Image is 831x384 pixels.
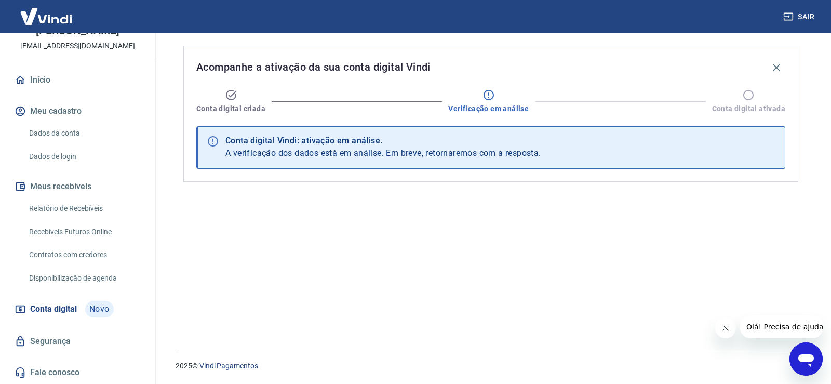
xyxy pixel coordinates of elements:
span: Verificação em análise [448,103,529,114]
button: Meu cadastro [12,100,143,123]
p: [EMAIL_ADDRESS][DOMAIN_NAME] [20,41,135,51]
a: Fale conosco [12,361,143,384]
div: Conta digital Vindi: ativação em análise. [225,135,541,147]
p: [PERSON_NAME] [36,25,119,36]
a: Dados da conta [25,123,143,144]
a: Relatório de Recebíveis [25,198,143,219]
a: Recebíveis Futuros Online [25,221,143,243]
iframe: Fechar mensagem [715,317,736,338]
a: Conta digitalNovo [12,297,143,322]
a: Segurança [12,330,143,353]
a: Início [12,69,143,91]
a: Vindi Pagamentos [199,362,258,370]
span: Acompanhe a ativação da sua conta digital Vindi [196,59,431,75]
a: Contratos com credores [25,244,143,266]
span: Conta digital [30,302,77,316]
a: Disponibilização de agenda [25,268,143,289]
span: A verificação dos dados está em análise. Em breve, retornaremos com a resposta. [225,148,541,158]
span: Olá! Precisa de ajuda? [6,7,87,16]
p: 2025 © [176,361,806,372]
button: Sair [781,7,819,27]
span: Conta digital criada [196,103,265,114]
iframe: Mensagem da empresa [740,315,823,338]
span: Conta digital ativada [712,103,785,114]
button: Meus recebíveis [12,175,143,198]
span: Novo [85,301,114,317]
a: Dados de login [25,146,143,167]
img: Vindi [12,1,80,32]
iframe: Botão para abrir a janela de mensagens [789,342,823,376]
